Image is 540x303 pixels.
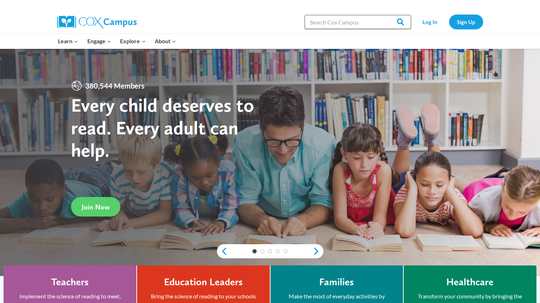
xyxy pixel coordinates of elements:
[217,247,228,256] a: previous
[283,249,288,253] a: 5
[252,249,257,253] a: 1
[415,15,483,29] nav: Secondary Navigation
[71,197,120,217] a: Join Now
[54,34,83,49] button: Child menu of Learn
[268,249,272,253] a: 3
[305,15,411,29] input: Search Cox Campus
[217,244,323,258] div: content slider buttons
[276,249,280,253] a: 4
[313,247,323,256] a: next
[71,94,254,161] strong: Every child deserves to read. Every adult can help.
[82,203,110,211] span: Join Now
[83,34,116,49] button: Child menu of Engage
[57,16,137,28] img: Cox Campus
[82,80,147,91] span: 380,544 Members
[150,34,181,49] button: Child menu of About
[415,15,446,29] a: Log In
[260,249,264,253] a: 2
[446,276,493,288] h4: Healthcare
[116,34,151,49] button: Child menu of Explore
[319,276,354,288] h4: Families
[54,34,181,49] nav: Primary Navigation
[449,15,483,29] a: Sign Up
[164,276,243,288] h4: Education Leaders
[51,276,89,288] h4: Teachers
